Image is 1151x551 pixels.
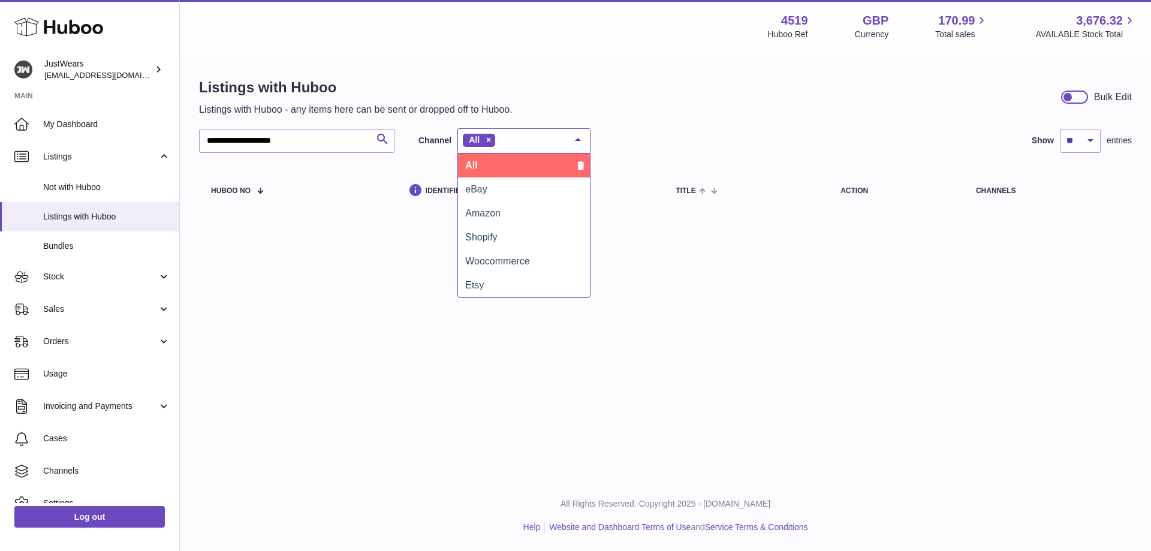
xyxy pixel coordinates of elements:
[43,498,170,509] span: Settings
[43,211,170,222] span: Listings with Huboo
[1032,135,1054,146] label: Show
[465,232,497,242] span: Shopify
[676,187,695,195] span: title
[523,522,541,532] a: Help
[465,184,487,194] span: eBay
[1076,13,1123,29] span: 3,676.32
[43,401,158,412] span: Invoicing and Payments
[14,506,165,528] a: Log out
[14,61,32,79] img: internalAdmin-4519@internal.huboo.com
[43,271,158,282] span: Stock
[465,208,501,218] span: Amazon
[1035,13,1137,40] a: 3,676.32 AVAILABLE Stock Total
[43,433,170,444] span: Cases
[43,182,170,193] span: Not with Huboo
[199,78,513,97] h1: Listings with Huboo
[935,29,989,40] span: Total sales
[43,465,170,477] span: Channels
[43,240,170,252] span: Bundles
[938,13,975,29] span: 170.99
[189,498,1141,510] p: All Rights Reserved. Copyright 2025 - [DOMAIN_NAME]
[43,151,158,162] span: Listings
[199,103,513,116] p: Listings with Huboo - any items here can be sent or dropped off to Huboo.
[935,13,989,40] a: 170.99 Total sales
[781,13,808,29] strong: 4519
[863,13,888,29] strong: GBP
[768,29,808,40] div: Huboo Ref
[855,29,889,40] div: Currency
[1035,29,1137,40] span: AVAILABLE Stock Total
[469,135,480,144] span: All
[1094,91,1132,104] div: Bulk Edit
[465,256,529,266] span: Woocommerce
[43,368,170,380] span: Usage
[465,280,484,290] span: Etsy
[426,187,466,195] span: identifier
[418,135,451,146] label: Channel
[1107,135,1132,146] span: entries
[976,187,1120,195] div: channels
[44,58,152,81] div: JustWears
[840,187,952,195] div: action
[43,119,170,130] span: My Dashboard
[465,160,477,170] span: All
[545,522,807,533] li: and
[211,187,251,195] span: Huboo no
[549,522,691,532] a: Website and Dashboard Terms of Use
[43,303,158,315] span: Sales
[43,336,158,347] span: Orders
[705,522,808,532] a: Service Terms & Conditions
[44,70,176,80] span: [EMAIL_ADDRESS][DOMAIN_NAME]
